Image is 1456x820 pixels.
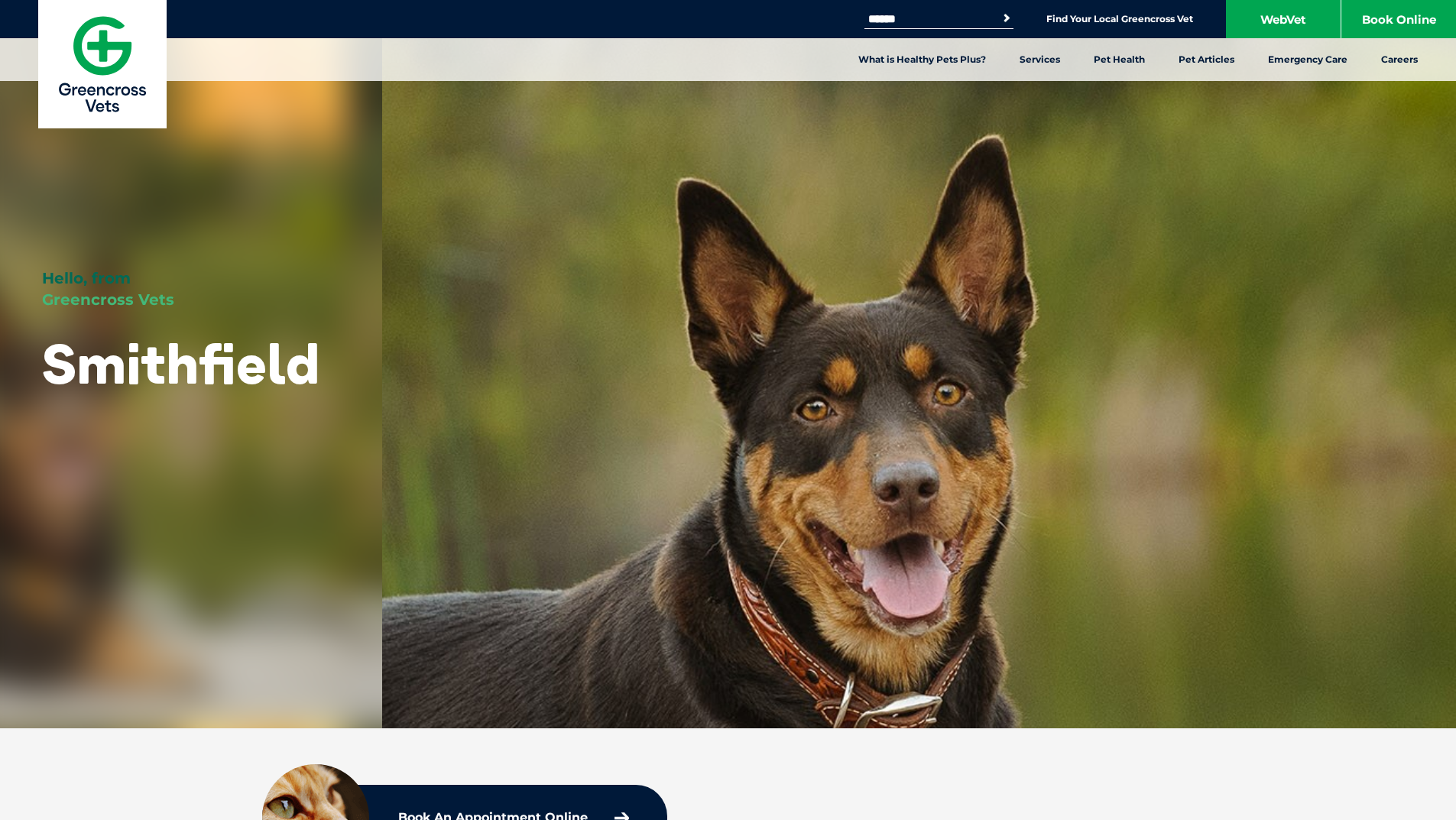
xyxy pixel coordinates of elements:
[1077,38,1162,81] a: Pet Health
[841,38,1003,81] a: What is Healthy Pets Plus?
[42,333,319,394] h1: Smithfield
[42,269,131,287] span: Hello, from
[1162,38,1251,81] a: Pet Articles
[1251,38,1364,81] a: Emergency Care
[1046,13,1193,25] a: Find Your Local Greencross Vet
[1003,38,1077,81] a: Services
[1364,38,1435,81] a: Careers
[42,290,174,309] span: Greencross Vets
[999,11,1014,26] button: Search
